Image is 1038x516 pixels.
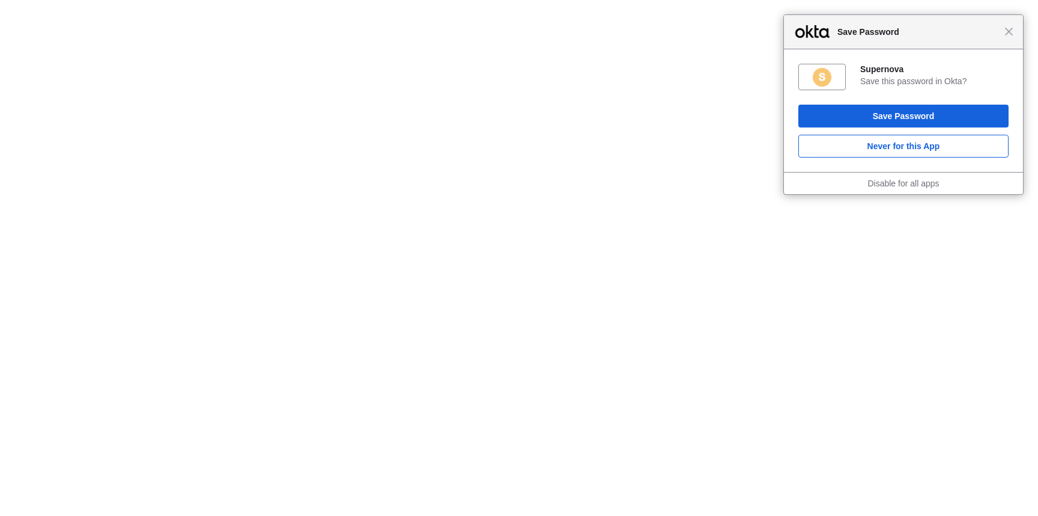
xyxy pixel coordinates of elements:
[798,135,1009,158] button: Never for this App
[798,105,1009,127] button: Save Password
[1004,27,1013,36] span: Close
[831,25,1004,39] span: Save Password
[860,64,1009,75] div: Supernova
[860,76,1009,87] div: Save this password in Okta?
[867,179,939,188] a: Disable for all apps
[812,67,833,88] img: 8RClKwAAAAGSURBVAMAyKdtwnyVUBQAAAAASUVORK5CYII=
